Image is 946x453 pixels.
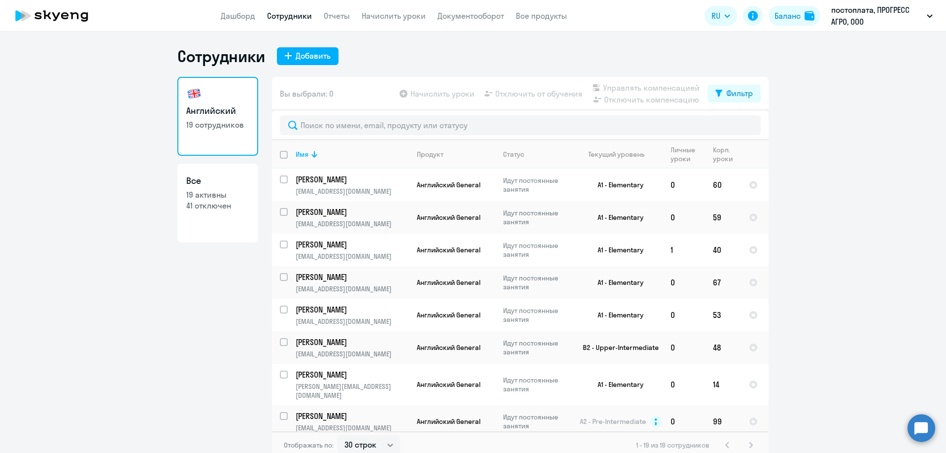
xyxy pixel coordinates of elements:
button: RU [705,6,737,26]
span: Английский General [417,343,480,352]
td: 0 [663,405,705,438]
td: 48 [705,331,741,364]
img: english [186,86,202,102]
td: A1 - Elementary [571,169,663,201]
a: [PERSON_NAME] [296,369,408,380]
td: 59 [705,201,741,234]
td: B2 - Upper-Intermediate [571,331,663,364]
td: 0 [663,169,705,201]
p: [EMAIL_ADDRESS][DOMAIN_NAME] [296,349,408,358]
span: RU [711,10,720,22]
td: 0 [663,201,705,234]
h1: Сотрудники [177,46,265,66]
td: A1 - Elementary [571,364,663,405]
p: [PERSON_NAME] [296,337,407,348]
td: 0 [663,364,705,405]
div: Добавить [296,50,331,62]
td: 0 [663,331,705,364]
h3: Все [186,174,249,187]
a: Английский19 сотрудников [177,77,258,156]
td: 1 [663,234,705,266]
p: [EMAIL_ADDRESS][DOMAIN_NAME] [296,219,408,228]
a: Все продукты [516,11,567,21]
p: [EMAIL_ADDRESS][DOMAIN_NAME] [296,284,408,293]
p: Идут постоянные занятия [503,376,571,393]
p: [EMAIL_ADDRESS][DOMAIN_NAME] [296,252,408,261]
a: Сотрудники [267,11,312,21]
p: [EMAIL_ADDRESS][DOMAIN_NAME] [296,423,408,432]
div: Текущий уровень [579,150,662,159]
p: [PERSON_NAME] [296,272,407,282]
button: Фильтр [708,85,761,103]
p: 19 активны [186,189,249,200]
h3: Английский [186,105,249,117]
button: Добавить [277,47,338,65]
p: [PERSON_NAME] [296,411,407,421]
td: 67 [705,266,741,299]
a: [PERSON_NAME] [296,239,408,250]
p: [PERSON_NAME] [296,369,407,380]
span: A2 - Pre-Intermediate [580,417,646,426]
span: 1 - 19 из 19 сотрудников [636,441,709,450]
button: постоплата, ПРОГРЕСС АГРО, ООО [826,4,938,28]
td: 0 [663,299,705,331]
div: Имя [296,150,308,159]
span: Вы выбрали: 0 [280,88,334,100]
span: Английский General [417,417,480,426]
div: Баланс [775,10,801,22]
td: 53 [705,299,741,331]
span: Английский General [417,311,480,319]
a: [PERSON_NAME] [296,272,408,282]
p: [EMAIL_ADDRESS][DOMAIN_NAME] [296,187,408,196]
span: Английский General [417,278,480,287]
td: 14 [705,364,741,405]
p: 19 сотрудников [186,119,249,130]
p: [PERSON_NAME] [296,174,407,185]
div: Корп. уроки [713,145,741,163]
p: Идут постоянные занятия [503,241,571,259]
div: Текущий уровень [588,150,644,159]
div: Фильтр [726,87,753,99]
a: [PERSON_NAME] [296,411,408,421]
div: Продукт [417,150,443,159]
a: Начислить уроки [362,11,426,21]
span: Отображать по: [284,441,334,450]
p: Идут постоянные занятия [503,209,571,226]
a: Все19 активны41 отключен [177,164,258,243]
p: Идут постоянные занятия [503,274,571,291]
span: Английский General [417,180,480,189]
td: 40 [705,234,741,266]
div: Личные уроки [671,145,705,163]
td: A1 - Elementary [571,201,663,234]
div: Статус [503,150,524,159]
p: [PERSON_NAME][EMAIL_ADDRESS][DOMAIN_NAME] [296,382,408,400]
p: Идут постоянные занятия [503,413,571,430]
span: Английский General [417,380,480,389]
a: Документооборот [438,11,504,21]
a: Дашборд [221,11,255,21]
p: Идут постоянные занятия [503,339,571,356]
td: 0 [663,266,705,299]
span: Английский General [417,213,480,222]
td: A1 - Elementary [571,299,663,331]
p: 41 отключен [186,200,249,211]
a: Отчеты [324,11,350,21]
a: [PERSON_NAME] [296,337,408,348]
button: Балансbalance [769,6,820,26]
div: Имя [296,150,408,159]
td: A1 - Elementary [571,266,663,299]
p: [EMAIL_ADDRESS][DOMAIN_NAME] [296,317,408,326]
a: [PERSON_NAME] [296,207,408,217]
td: 99 [705,405,741,438]
p: постоплата, ПРОГРЕСС АГРО, ООО [831,4,923,28]
td: A1 - Elementary [571,234,663,266]
input: Поиск по имени, email, продукту или статусу [280,115,761,135]
span: Английский General [417,245,480,254]
img: balance [805,11,814,21]
p: Идут постоянные занятия [503,176,571,194]
a: [PERSON_NAME] [296,174,408,185]
p: [PERSON_NAME] [296,207,407,217]
p: Идут постоянные занятия [503,306,571,324]
p: [PERSON_NAME] [296,304,407,315]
